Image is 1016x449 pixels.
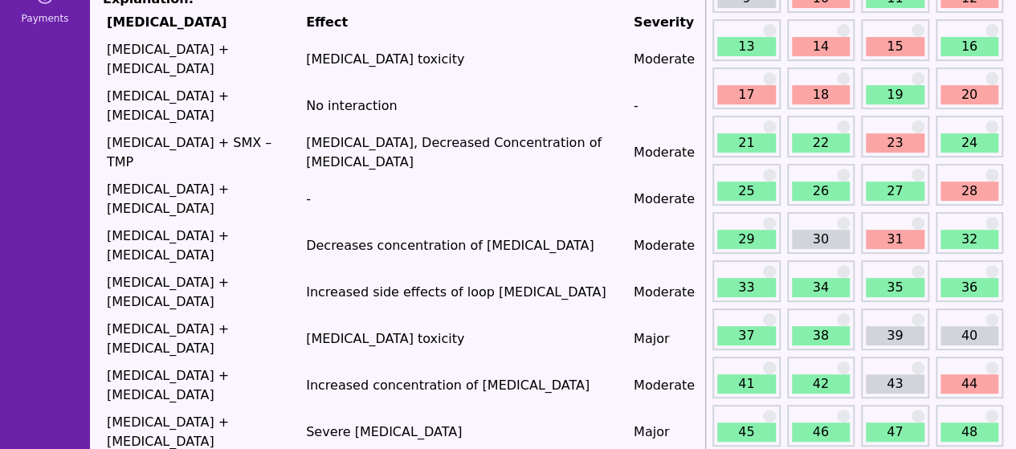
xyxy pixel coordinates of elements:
td: Moderate [630,269,699,316]
a: 20 [941,85,999,104]
a: 43 [866,374,924,394]
td: - [630,83,699,129]
a: 48 [941,422,999,442]
td: Moderate [630,36,699,83]
td: No interaction [302,83,630,129]
a: 46 [792,422,851,442]
a: 26 [792,182,851,201]
a: 36 [941,278,999,297]
a: 32 [941,230,999,249]
td: [MEDICAL_DATA] + [MEDICAL_DATA] [103,269,302,316]
a: 40 [941,326,999,345]
a: 18 [792,85,851,104]
a: 14 [792,37,851,56]
td: Moderate [630,222,699,269]
td: [MEDICAL_DATA] + [MEDICAL_DATA] [103,222,302,269]
a: 29 [717,230,776,249]
a: 44 [941,374,999,394]
td: [MEDICAL_DATA] + [MEDICAL_DATA] [103,83,302,129]
a: 39 [866,326,924,345]
a: 42 [792,374,851,394]
a: 17 [717,85,776,104]
a: 28 [941,182,999,201]
span: Payments [22,12,69,25]
th: Effect [302,9,630,36]
a: 21 [717,133,776,153]
a: 33 [717,278,776,297]
td: Moderate [630,362,699,409]
a: 45 [717,422,776,442]
td: [MEDICAL_DATA] + [MEDICAL_DATA] [103,36,302,83]
a: 24 [941,133,999,153]
a: 37 [717,326,776,345]
td: [MEDICAL_DATA] + SMX – TMP [103,129,302,176]
a: 41 [717,374,776,394]
a: 15 [866,37,924,56]
a: 30 [792,230,851,249]
a: 22 [792,133,851,153]
a: 23 [866,133,924,153]
a: 34 [792,278,851,297]
a: 13 [717,37,776,56]
td: [MEDICAL_DATA], Decreased Concentration of [MEDICAL_DATA] [302,129,630,176]
td: - [302,176,630,222]
th: Severity [630,9,699,36]
a: 16 [941,37,999,56]
a: 31 [866,230,924,249]
td: [MEDICAL_DATA] + [MEDICAL_DATA] [103,362,302,409]
th: [MEDICAL_DATA] [103,9,302,36]
a: 38 [792,326,851,345]
a: 19 [866,85,924,104]
a: 25 [717,182,776,201]
td: [MEDICAL_DATA] + [MEDICAL_DATA] [103,316,302,362]
td: [MEDICAL_DATA] toxicity [302,316,630,362]
td: Increased concentration of [MEDICAL_DATA] [302,362,630,409]
td: [MEDICAL_DATA] toxicity [302,36,630,83]
a: 47 [866,422,924,442]
td: Increased side effects of loop [MEDICAL_DATA] [302,269,630,316]
td: Major [630,316,699,362]
a: 27 [866,182,924,201]
td: Moderate [630,129,699,176]
td: Decreases concentration of [MEDICAL_DATA] [302,222,630,269]
td: Moderate [630,176,699,222]
a: 35 [866,278,924,297]
td: [MEDICAL_DATA] + [MEDICAL_DATA] [103,176,302,222]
